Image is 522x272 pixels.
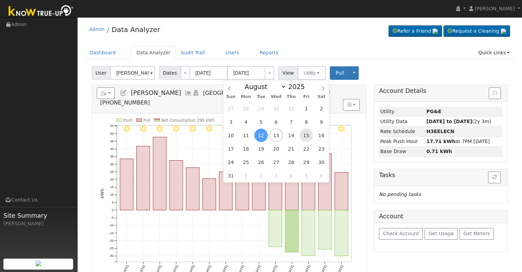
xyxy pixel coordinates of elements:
[109,223,114,227] text: -10
[100,99,150,106] span: [PHONE_NUMBER]
[131,89,181,96] span: [PERSON_NAME]
[336,70,344,76] span: Pull
[159,66,181,80] span: Dates
[300,129,313,142] span: August 15, 2025
[302,175,315,210] rect: onclick=""
[224,129,237,142] span: August 10, 2025
[284,95,299,99] span: Thu
[379,228,423,240] button: Check Account
[300,102,313,115] span: August 1, 2025
[269,210,282,247] rect: onclick=""
[156,126,163,132] i: 8/01 - Clear
[224,169,237,182] span: August 31, 2025
[84,46,121,59] a: Dashboard
[379,127,425,137] td: Rate Schedule
[110,124,114,128] text: 55
[300,142,313,155] span: August 22, 2025
[223,95,239,99] span: Sun
[335,210,348,256] rect: onclick=""
[269,169,283,182] span: September 3, 2025
[302,210,315,255] rect: onclick=""
[269,155,283,169] span: August 27, 2025
[335,172,348,210] rect: onclick=""
[254,115,268,129] span: August 5, 2025
[269,129,283,142] span: August 13, 2025
[285,115,298,129] span: August 7, 2025
[109,246,114,250] text: -25
[254,169,268,182] span: September 2, 2025
[92,66,111,80] span: User
[161,118,214,122] text: Net Consumption 290 kWh
[112,200,114,204] text: 5
[189,126,196,132] i: 8/03 - Clear
[269,162,282,210] rect: onclick=""
[143,118,150,122] text: Pull
[219,172,232,210] rect: onclick=""
[120,159,133,210] rect: onclick=""
[379,137,425,146] td: Peak Push Hour
[239,155,253,169] span: August 25, 2025
[285,210,299,252] rect: onclick=""
[379,117,425,127] td: Utility Data
[239,102,253,115] span: July 28, 2025
[338,126,345,132] i: 8/12 - Clear
[153,137,166,210] rect: onclick=""
[269,102,283,115] span: July 30, 2025
[318,210,332,249] rect: onclick=""
[203,90,321,96] span: [GEOGRAPHIC_DATA], [GEOGRAPHIC_DATA]
[298,66,326,80] button: Utility
[425,137,503,146] td: at 7PM [DATE]
[239,142,253,155] span: August 18, 2025
[285,155,298,169] span: August 28, 2025
[239,95,254,99] span: Mon
[460,228,494,240] button: Get Meters
[379,146,425,156] td: Base Draw
[176,46,210,59] a: Audit Trail
[426,139,455,144] strong: 17.71 kWh
[110,66,155,80] input: Select a User
[489,87,501,99] button: Issue History
[314,95,329,99] span: Sat
[501,29,506,34] img: retrieve
[315,129,328,142] span: August 16, 2025
[109,254,114,258] text: -30
[173,126,179,132] i: 8/02 - Clear
[5,4,77,19] img: Know True-Up
[426,119,491,124] span: (2y 3m)
[89,26,105,32] a: Admin
[110,131,114,135] text: 50
[239,129,253,142] span: August 11, 2025
[254,155,268,169] span: August 26, 2025
[379,213,403,220] h5: Account
[285,169,298,182] span: September 4, 2025
[429,231,454,236] span: Get Usage
[254,95,269,99] span: Tue
[123,126,130,132] i: 7/30 - Clear
[269,95,284,99] span: Wed
[110,139,114,143] text: 45
[300,115,313,129] span: August 8, 2025
[379,192,421,197] i: No pending tasks
[426,109,441,114] strong: ID: 16979459, authorized: 06/12/25
[140,126,146,132] i: 7/31 - Clear
[222,126,229,132] i: 8/05 - Clear
[254,142,268,155] span: August 19, 2025
[137,146,150,210] rect: onclick=""
[186,167,199,210] rect: onclick=""
[224,102,237,115] span: July 27, 2025
[224,155,237,169] span: August 24, 2025
[254,129,268,142] span: August 12, 2025
[100,188,104,198] text: kWh
[170,160,183,210] rect: onclick=""
[463,231,490,236] span: Get Meters
[192,89,200,96] a: Login As (last Never)
[36,261,41,266] img: retrieve
[109,239,114,242] text: -20
[278,66,298,80] span: View
[3,220,73,227] div: [PERSON_NAME]
[269,115,283,129] span: August 6, 2025
[300,155,313,169] span: August 29, 2025
[224,142,237,155] span: August 17, 2025
[475,6,515,11] span: [PERSON_NAME]
[110,162,114,166] text: 30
